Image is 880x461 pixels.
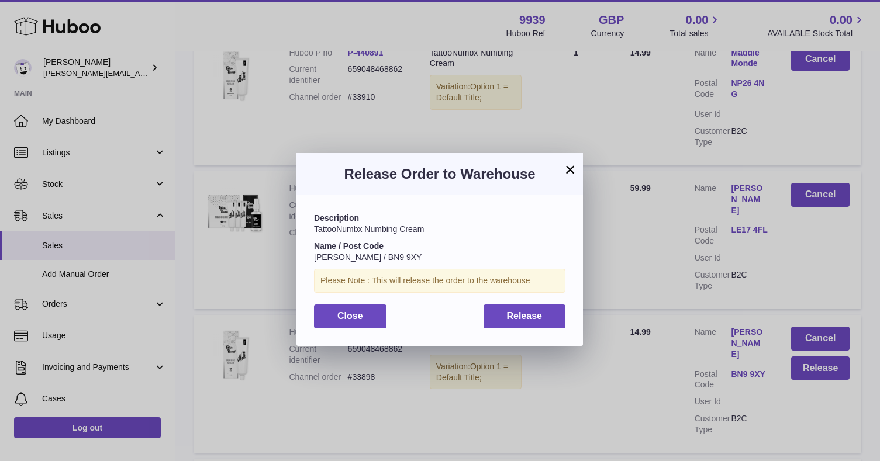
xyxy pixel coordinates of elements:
[314,165,565,183] h3: Release Order to Warehouse
[314,224,424,234] span: TattooNumbx Numbing Cream
[563,162,577,176] button: ×
[314,213,359,223] strong: Description
[314,304,386,328] button: Close
[337,311,363,321] span: Close
[507,311,543,321] span: Release
[314,252,422,262] span: [PERSON_NAME] / BN9 9XY
[314,269,565,293] div: Please Note : This will release the order to the warehouse
[484,304,566,328] button: Release
[314,241,384,251] strong: Name / Post Code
